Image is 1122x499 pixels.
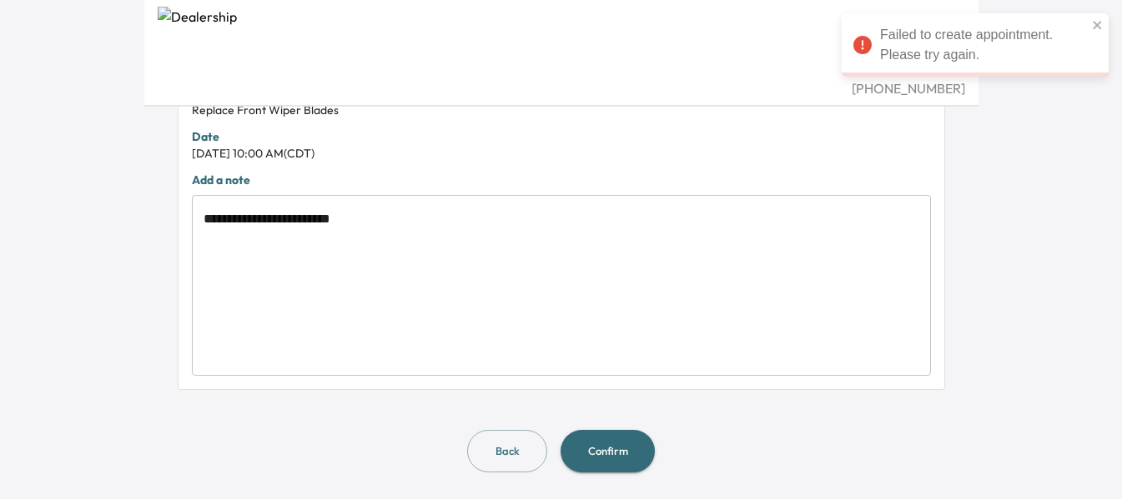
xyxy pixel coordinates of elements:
button: close [1092,18,1104,32]
img: Dealership [158,7,965,78]
div: [PHONE_NUMBER] [158,78,965,98]
strong: Add a note [192,172,250,187]
strong: Date [192,129,219,144]
button: Back [467,430,547,472]
div: Failed to create appointment. Please try again. [842,13,1109,77]
div: Replace Front Wiper Blades [192,102,931,118]
div: [DATE] 10:00 AM (CDT) [192,145,931,162]
button: Confirm [561,430,655,472]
